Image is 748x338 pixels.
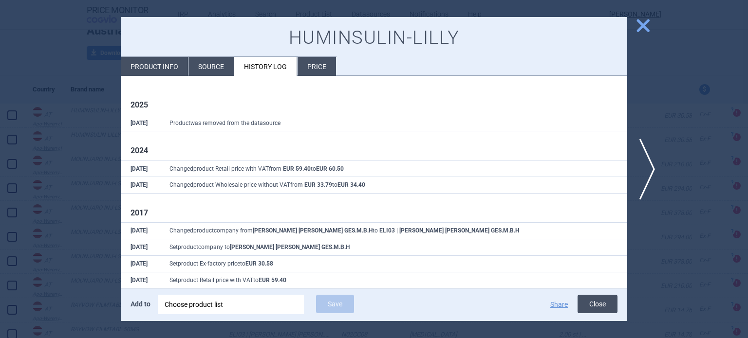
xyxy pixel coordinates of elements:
th: [DATE] [121,272,160,288]
li: Product info [121,57,188,76]
th: [DATE] [121,115,160,131]
strong: EUR 59.40 [259,277,286,284]
li: Source [188,57,234,76]
button: Share [550,301,568,308]
span: Set product Retail price with VAT to [169,277,286,284]
th: [DATE] [121,288,160,305]
span: Changed product Wholesale price without VAT from to [169,181,365,188]
button: Close [578,295,617,313]
div: Choose product list [165,295,297,314]
th: [DATE] [121,160,160,177]
p: Add to [131,295,150,313]
h1: 2017 [131,208,617,217]
strong: ELI03 | [PERSON_NAME] [PERSON_NAME] GES.M.B.H [379,227,519,234]
li: History log [234,57,297,76]
th: [DATE] [121,239,160,256]
h1: HUMINSULIN-LILLY [131,27,617,49]
strong: EUR 34.40 [337,181,365,188]
span: Product was removed from the datasource [169,120,280,126]
h1: 2025 [131,100,617,109]
div: Choose product list [158,295,304,314]
strong: EUR 33.79 [304,181,332,188]
th: [DATE] [121,223,160,239]
span: Changed product Retail price with VAT from to [169,165,344,172]
th: [DATE] [121,255,160,272]
span: Set product Ex-factory price to [169,260,273,267]
li: Price [298,57,336,76]
strong: EUR 60.50 [316,165,344,172]
span: Changed product company from to [169,227,519,234]
strong: [PERSON_NAME] [PERSON_NAME] GES.M.B.H [230,244,350,250]
button: Save [316,295,354,313]
span: Set product company to [169,244,350,250]
th: [DATE] [121,177,160,194]
strong: [PERSON_NAME] [PERSON_NAME] GES.M.B.H [253,227,373,234]
strong: EUR 30.58 [245,260,273,267]
h1: 2024 [131,146,617,155]
strong: EUR 59.40 [283,165,311,172]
